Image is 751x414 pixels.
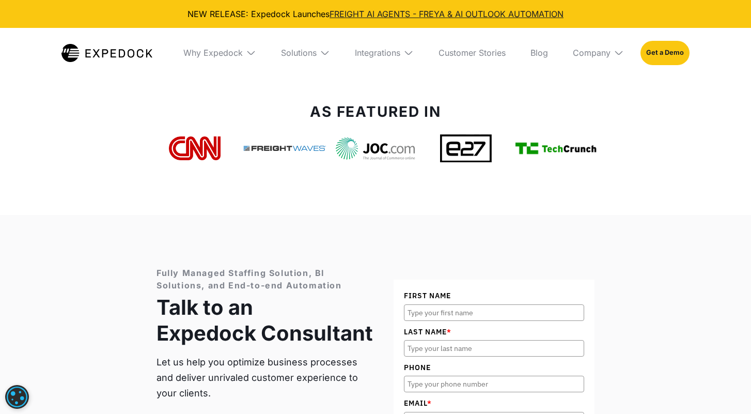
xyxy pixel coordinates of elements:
[334,135,416,161] img: Journal of Commerce - Expedock Freight Automation Article
[565,28,632,78] div: Company
[355,48,400,58] div: Integrations
[183,48,243,58] div: Why Expedock
[573,48,611,58] div: Company
[157,295,373,346] h2: Talk to an Expedock Consultant
[699,364,751,414] iframe: Chat Widget
[157,355,373,401] p: Let us help you optimize business processes and deliver unrivaled customer experience to your cli...
[347,28,422,78] div: Integrations
[430,28,514,78] a: Customer Stories
[404,362,584,373] label: Phone
[310,103,441,120] strong: as FEATURED IN
[640,41,690,65] a: Get a Demo
[522,28,556,78] a: Blog
[273,28,338,78] div: Solutions
[404,340,584,357] input: Type your last name
[169,136,221,161] img: Expedock CNN Feature
[175,28,264,78] div: Why Expedock
[404,290,584,301] label: First Name
[404,326,584,338] label: Last Name
[157,267,373,292] div: Fully Managed Staffing Solution, BI Solutions, and End-to-end Automation
[8,8,743,20] div: NEW RELEASE: Expedock Launches
[281,48,317,58] div: Solutions
[404,304,584,321] input: Type your first name
[404,376,584,392] input: Type your phone number
[404,397,584,409] label: Email
[440,134,492,162] img: E27 Expedock.com Article
[330,9,564,19] a: FREIGHT AI AGENTS - FREYA & AI OUTLOOK AUTOMATION
[515,141,598,156] img: TechCrunch Expedock.com Article
[244,146,326,151] img: Expedock FreightWaves Feature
